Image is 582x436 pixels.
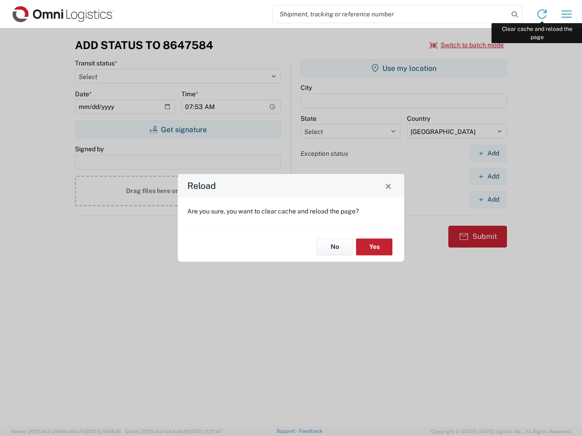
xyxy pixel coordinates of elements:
p: Are you sure, you want to clear cache and reload the page? [187,207,395,215]
button: Close [382,179,395,192]
button: Yes [356,238,392,255]
button: No [316,238,353,255]
h4: Reload [187,179,216,193]
input: Shipment, tracking or reference number [273,5,508,23]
